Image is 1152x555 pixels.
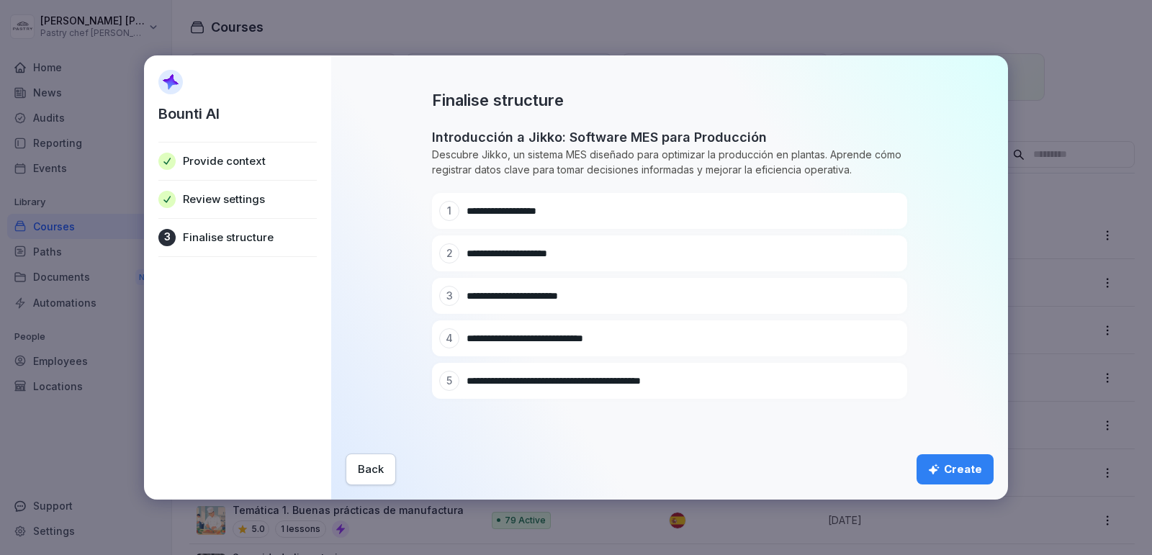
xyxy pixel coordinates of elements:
div: 2 [439,243,459,263]
button: Back [346,454,396,485]
img: AI Sparkle [158,70,183,94]
div: 3 [158,229,176,246]
p: Finalise structure [183,230,274,245]
h2: Introducción a Jikko: Software MES para Producción [432,127,907,147]
p: Provide context [183,154,266,168]
button: Create [917,454,994,484]
div: Back [358,461,384,477]
div: 5 [439,371,459,391]
div: 4 [439,328,459,348]
p: Descubre Jikko, un sistema MES diseñado para optimizar la producción en plantas. Aprende cómo reg... [432,147,907,177]
p: Bounti AI [158,103,220,125]
h2: Finalise structure [432,90,564,110]
div: 1 [439,201,459,221]
div: 3 [439,286,459,306]
div: Create [928,461,982,477]
p: Review settings [183,192,265,207]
